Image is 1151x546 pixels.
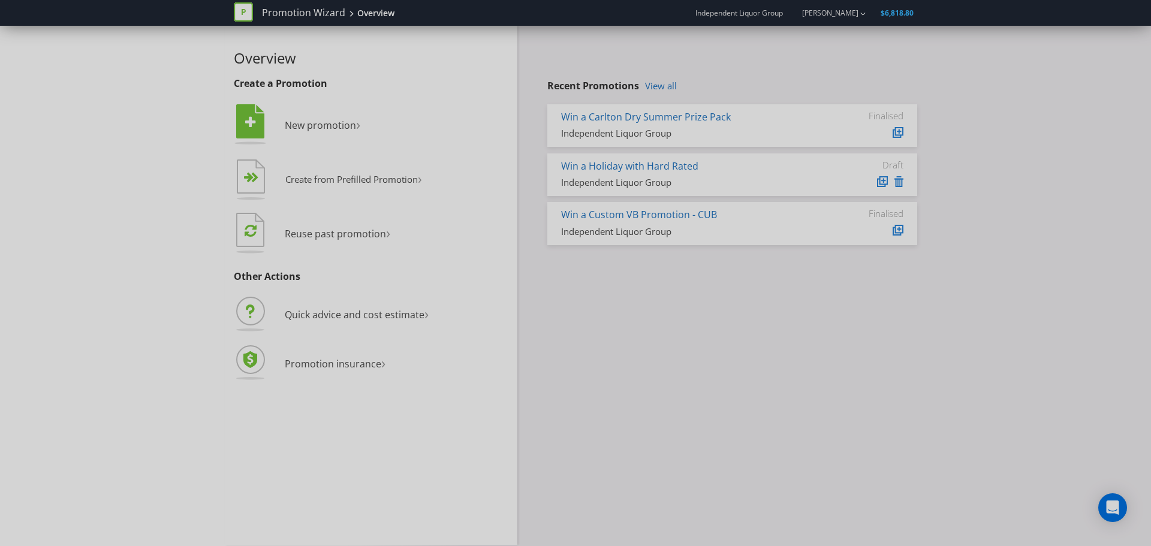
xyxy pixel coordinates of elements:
[234,272,508,282] h3: Other Actions
[285,308,424,321] span: Quick advice and cost estimate
[234,79,508,89] h3: Create a Promotion
[561,208,717,221] a: Win a Custom VB Promotion - CUB
[561,127,813,140] div: Independent Liquor Group
[245,116,256,129] tspan: 
[381,352,385,372] span: ›
[831,110,903,121] div: Finalised
[561,225,813,238] div: Independent Liquor Group
[285,227,386,240] span: Reuse past promotion
[831,159,903,170] div: Draft
[645,81,677,91] a: View all
[234,357,385,370] a: Promotion insurance›
[285,119,356,132] span: New promotion
[262,6,345,20] a: Promotion Wizard
[356,114,360,134] span: ›
[561,176,813,189] div: Independent Liquor Group
[251,172,259,183] tspan: 
[561,110,731,123] a: Win a Carlton Dry Summer Prize Pack
[547,79,639,92] span: Recent Promotions
[790,8,858,18] a: [PERSON_NAME]
[357,7,394,19] div: Overview
[1098,493,1127,522] div: Open Intercom Messenger
[561,159,698,173] a: Win a Holiday with Hard Rated
[418,169,422,188] span: ›
[285,173,418,185] span: Create from Prefilled Promotion
[234,50,508,66] h2: Overview
[831,208,903,219] div: Finalised
[424,303,429,323] span: ›
[881,8,914,18] span: $6,818.80
[285,357,381,370] span: Promotion insurance
[245,224,257,237] tspan: 
[234,308,429,321] a: Quick advice and cost estimate›
[234,156,423,204] button: Create from Prefilled Promotion›
[695,8,783,18] span: Independent Liquor Group
[386,222,390,242] span: ›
